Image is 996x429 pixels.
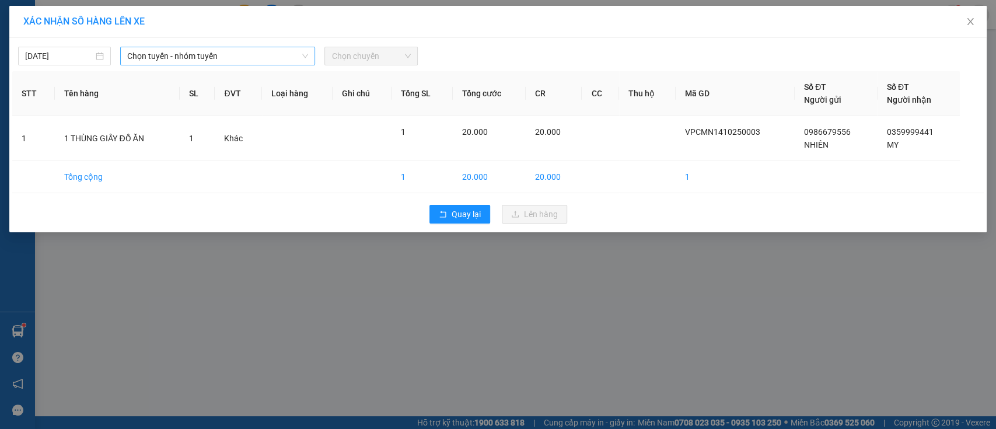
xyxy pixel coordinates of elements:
span: down [302,53,309,60]
span: 20.000 [462,127,488,137]
th: CR [526,71,582,116]
span: 1 [401,127,406,137]
th: Ghi chú [333,71,392,116]
td: 1 [676,161,795,193]
span: NHIÊN [804,140,829,149]
span: environment [6,78,14,86]
span: VPCMN1410250003 [685,127,760,137]
td: Tổng cộng [55,161,179,193]
td: 1 [12,116,55,161]
th: Tên hàng [55,71,179,116]
span: Người nhận [887,95,931,104]
span: Chọn tuyến - nhóm tuyến [127,47,308,65]
button: uploadLên hàng [502,205,567,224]
span: 0359999441 [887,127,934,137]
th: CC [582,71,618,116]
span: Chọn chuyến [331,47,410,65]
th: Tổng SL [392,71,453,116]
span: close [966,17,975,26]
button: rollbackQuay lại [429,205,490,224]
img: logo.jpg [6,6,47,47]
span: 20.000 [535,127,561,137]
li: Nam Hải Limousine [6,6,169,50]
span: 0986679556 [804,127,851,137]
th: Loại hàng [262,71,332,116]
span: Số ĐT [887,82,909,92]
th: ĐVT [215,71,262,116]
td: 1 THÙNG GIẤY ĐỒ ĂN [55,116,179,161]
span: rollback [439,210,447,219]
input: 14/10/2025 [25,50,93,62]
li: VP VP chợ Mũi Né [6,63,81,76]
td: 1 [392,161,453,193]
td: Khác [215,116,262,161]
span: Quay lại [452,208,481,221]
th: Tổng cước [453,71,526,116]
th: SL [180,71,215,116]
span: 1 [189,134,194,143]
button: Close [954,6,987,39]
td: 20.000 [453,161,526,193]
th: Thu hộ [619,71,676,116]
span: XÁC NHẬN SỐ HÀNG LÊN XE [23,16,145,27]
th: STT [12,71,55,116]
th: Mã GD [676,71,795,116]
span: MY [887,140,899,149]
span: Người gửi [804,95,841,104]
li: VP VP [PERSON_NAME] [81,63,155,89]
td: 20.000 [526,161,582,193]
span: Số ĐT [804,82,826,92]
